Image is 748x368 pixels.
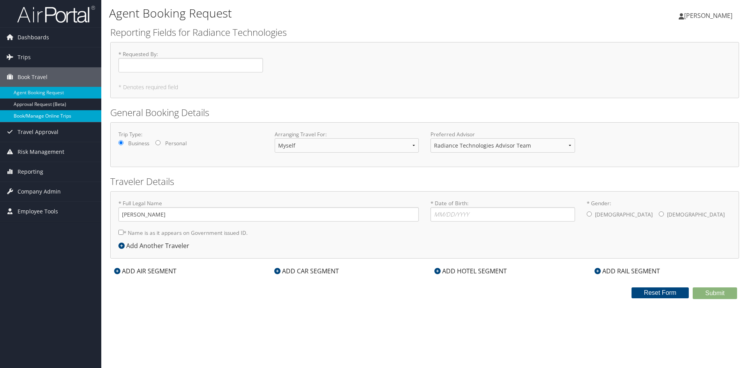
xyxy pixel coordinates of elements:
[693,287,737,299] button: Submit
[270,266,343,276] div: ADD CAR SEGMENT
[430,266,511,276] div: ADD HOTEL SEGMENT
[118,85,731,90] h5: * Denotes required field
[165,139,187,147] label: Personal
[684,11,732,20] span: [PERSON_NAME]
[128,139,149,147] label: Business
[110,26,739,39] h2: Reporting Fields for Radiance Technologies
[17,5,95,23] img: airportal-logo.png
[118,230,123,235] input: * Name is as it appears on Government issued ID.
[118,241,193,250] div: Add Another Traveler
[110,106,739,119] h2: General Booking Details
[109,5,530,21] h1: Agent Booking Request
[591,266,664,276] div: ADD RAIL SEGMENT
[118,199,419,222] label: * Full Legal Name
[595,207,653,222] label: [DEMOGRAPHIC_DATA]
[118,58,263,72] input: * Requested By:
[430,207,575,222] input: * Date of Birth:
[18,48,31,67] span: Trips
[18,122,58,142] span: Travel Approval
[110,266,180,276] div: ADD AIR SEGMENT
[118,130,263,138] label: Trip Type:
[632,287,689,298] button: Reset Form
[587,199,731,223] label: * Gender:
[18,202,58,221] span: Employee Tools
[18,182,61,201] span: Company Admin
[587,211,592,217] input: * Gender:[DEMOGRAPHIC_DATA][DEMOGRAPHIC_DATA]
[275,130,419,138] label: Arranging Travel For:
[659,211,664,217] input: * Gender:[DEMOGRAPHIC_DATA][DEMOGRAPHIC_DATA]
[679,4,740,27] a: [PERSON_NAME]
[110,175,739,188] h2: Traveler Details
[18,28,49,47] span: Dashboards
[118,50,263,72] label: * Requested By :
[18,67,48,87] span: Book Travel
[118,225,248,240] label: * Name is as it appears on Government issued ID.
[430,199,575,222] label: * Date of Birth:
[430,130,575,138] label: Preferred Advisor
[18,162,43,181] span: Reporting
[18,142,64,162] span: Risk Management
[667,207,725,222] label: [DEMOGRAPHIC_DATA]
[118,207,419,222] input: * Full Legal Name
